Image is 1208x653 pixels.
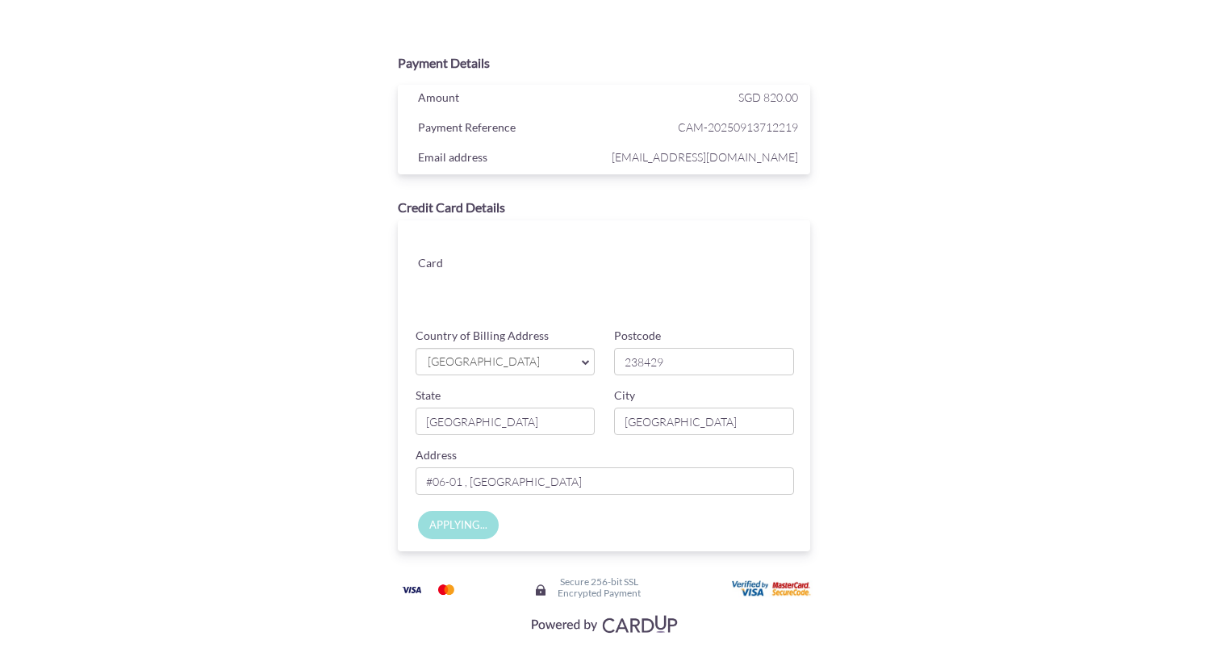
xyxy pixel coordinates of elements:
a: [GEOGRAPHIC_DATA] [416,348,596,375]
iframe: Secure card expiration date input frame [519,272,656,301]
span: SGD 820.00 [738,90,798,104]
img: User card [732,580,813,598]
img: Visa [395,580,428,600]
div: Email address [406,147,608,171]
iframe: Secure card number input frame [519,237,796,266]
div: Amount [406,87,608,111]
img: Visa, Mastercard [523,609,684,638]
img: Mastercard [430,580,462,600]
img: Secure lock [534,584,547,596]
label: Country of Billing Address [416,328,549,344]
div: Payment Details [398,54,811,73]
label: Address [416,447,457,463]
span: [EMAIL_ADDRESS][DOMAIN_NAME] [608,147,798,167]
label: Postcode [614,328,661,344]
div: Credit Card Details [398,199,811,217]
label: City [614,387,635,404]
span: CAM-20250913712219 [608,117,798,137]
h6: Secure 256-bit SSL Encrypted Payment [558,576,641,597]
iframe: Secure card security code input frame [658,272,796,301]
label: State [416,387,441,404]
span: [GEOGRAPHIC_DATA] [426,354,569,370]
div: Payment Reference [406,117,608,141]
div: Card [406,253,507,277]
